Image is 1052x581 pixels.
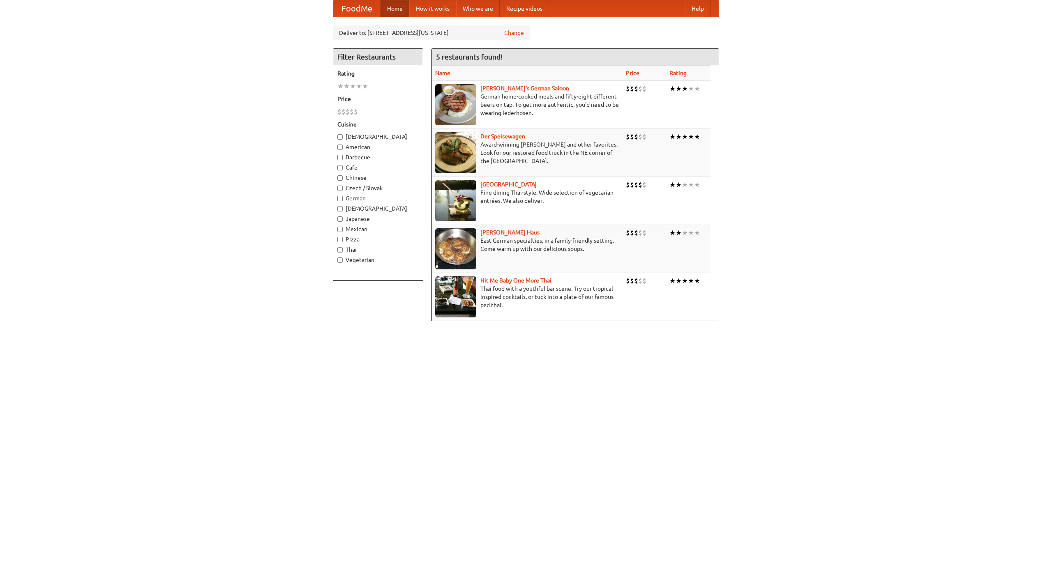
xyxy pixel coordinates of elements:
img: esthers.jpg [435,84,476,125]
li: $ [638,180,642,189]
a: Help [685,0,711,17]
li: ★ [350,82,356,91]
input: German [337,196,343,201]
li: ★ [688,276,694,285]
h5: Price [337,95,419,103]
li: ★ [682,180,688,189]
label: Thai [337,246,419,254]
li: ★ [688,228,694,237]
input: Japanese [337,216,343,222]
li: $ [630,180,634,189]
a: Der Speisewagen [480,133,525,140]
label: German [337,194,419,202]
li: ★ [688,132,694,141]
input: Pizza [337,237,343,242]
p: Award-winning [PERSON_NAME] and other favorites. Look for our restored food truck in the NE corne... [435,140,619,165]
label: Mexican [337,225,419,233]
label: [DEMOGRAPHIC_DATA] [337,133,419,141]
li: ★ [682,228,688,237]
li: ★ [669,276,676,285]
li: ★ [669,180,676,189]
li: $ [630,228,634,237]
img: babythai.jpg [435,276,476,317]
li: $ [630,276,634,285]
label: Japanese [337,215,419,223]
ng-pluralize: 5 restaurants found! [436,53,503,61]
label: Barbecue [337,153,419,161]
div: Deliver to: [STREET_ADDRESS][US_STATE] [333,25,530,40]
li: $ [354,107,358,116]
a: Rating [669,70,687,76]
li: $ [634,180,638,189]
li: $ [350,107,354,116]
img: kohlhaus.jpg [435,228,476,269]
li: $ [630,132,634,141]
input: Thai [337,247,343,253]
li: ★ [676,180,682,189]
li: $ [341,107,346,116]
p: German home-cooked meals and fifty-eight different beers on tap. To get more authentic, you'd nee... [435,92,619,117]
a: [GEOGRAPHIC_DATA] [480,181,537,188]
li: $ [630,84,634,93]
label: Pizza [337,235,419,243]
li: $ [642,84,646,93]
input: Cafe [337,165,343,170]
li: $ [642,228,646,237]
label: Chinese [337,174,419,182]
li: ★ [676,84,682,93]
label: Cafe [337,163,419,172]
li: $ [634,276,638,285]
input: Barbecue [337,155,343,160]
li: ★ [669,132,676,141]
li: ★ [682,276,688,285]
a: FoodMe [333,0,381,17]
img: speisewagen.jpg [435,132,476,173]
li: $ [642,276,646,285]
img: satay.jpg [435,180,476,221]
li: $ [634,84,638,93]
label: Vegetarian [337,256,419,264]
li: $ [634,132,638,141]
li: $ [626,276,630,285]
li: ★ [688,84,694,93]
li: ★ [669,228,676,237]
li: ★ [688,180,694,189]
li: $ [337,107,341,116]
a: Who we are [456,0,500,17]
a: [PERSON_NAME]'s German Saloon [480,85,569,92]
li: ★ [356,82,362,91]
a: Home [381,0,409,17]
li: ★ [694,132,700,141]
input: Chinese [337,175,343,181]
input: Czech / Slovak [337,186,343,191]
li: ★ [694,276,700,285]
li: ★ [362,82,368,91]
li: ★ [682,132,688,141]
p: East German specialties, in a family-friendly setting. Come warm up with our delicious soups. [435,237,619,253]
input: Vegetarian [337,257,343,263]
li: $ [642,180,646,189]
li: $ [642,132,646,141]
a: Change [504,29,524,37]
input: American [337,145,343,150]
li: ★ [694,84,700,93]
li: $ [626,228,630,237]
h5: Cuisine [337,120,419,129]
input: [DEMOGRAPHIC_DATA] [337,206,343,211]
label: Czech / Slovak [337,184,419,192]
a: [PERSON_NAME] Haus [480,229,540,236]
a: Price [626,70,639,76]
a: Recipe videos [500,0,549,17]
li: $ [626,132,630,141]
label: [DEMOGRAPHIC_DATA] [337,204,419,213]
p: Fine dining Thai-style. Wide selection of vegetarian entrées. We also deliver. [435,188,619,205]
li: ★ [676,132,682,141]
a: Hit Me Baby One More Thai [480,277,551,284]
li: $ [638,276,642,285]
li: ★ [694,228,700,237]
